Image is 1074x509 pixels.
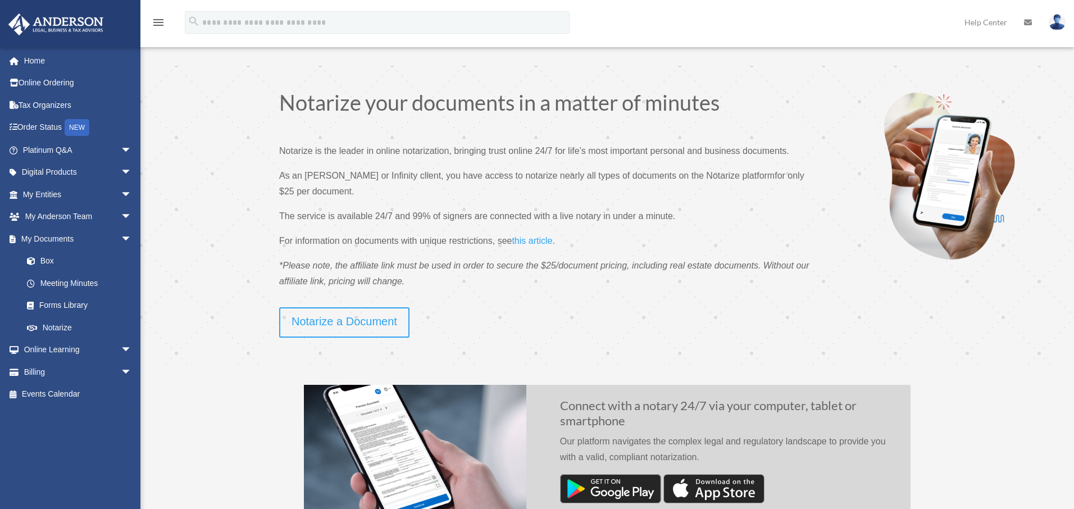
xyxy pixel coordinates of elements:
[8,206,149,228] a: My Anderson Teamarrow_drop_down
[152,16,165,29] i: menu
[121,339,143,362] span: arrow_drop_down
[8,72,149,94] a: Online Ordering
[8,361,149,383] a: Billingarrow_drop_down
[121,161,143,184] span: arrow_drop_down
[8,228,149,250] a: My Documentsarrow_drop_down
[279,171,775,180] span: As an [PERSON_NAME] or Infinity client, you have access to notarize nearly all types of documents...
[279,261,809,286] span: *Please note, the affiliate link must be used in order to secure the $25/document pricing, includ...
[152,20,165,29] a: menu
[16,272,149,294] a: Meeting Minutes
[8,116,149,139] a: Order StatusNEW
[16,250,149,272] a: Box
[8,339,149,361] a: Online Learningarrow_drop_down
[8,139,149,161] a: Platinum Q&Aarrow_drop_down
[560,398,894,434] h2: Connect with a notary 24/7 via your computer, tablet or smartphone
[121,183,143,206] span: arrow_drop_down
[5,13,107,35] img: Anderson Advisors Platinum Portal
[16,316,143,339] a: Notarize
[121,139,143,162] span: arrow_drop_down
[8,94,149,116] a: Tax Organizers
[279,211,675,221] span: The service is available 24/7 and 99% of signers are connected with a live notary in under a minute.
[512,236,552,251] a: this article
[8,161,149,184] a: Digital Productsarrow_drop_down
[1049,14,1066,30] img: User Pic
[880,92,1019,260] img: Notarize-hero
[8,183,149,206] a: My Entitiesarrow_drop_down
[279,146,789,156] span: Notarize is the leader in online notarization, bringing trust online 24/7 for life’s most importa...
[512,236,552,246] span: this article
[279,92,812,119] h1: Notarize your documents in a matter of minutes
[279,236,512,246] span: For information on documents with unique restrictions, see
[279,307,409,338] a: Notarize a Document
[552,236,554,246] span: .
[16,294,149,317] a: Forms Library
[121,361,143,384] span: arrow_drop_down
[560,434,894,474] p: Our platform navigates the complex legal and regulatory landscape to provide you with a valid, co...
[188,15,200,28] i: search
[8,383,149,406] a: Events Calendar
[8,49,149,72] a: Home
[121,228,143,251] span: arrow_drop_down
[121,206,143,229] span: arrow_drop_down
[65,119,89,136] div: NEW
